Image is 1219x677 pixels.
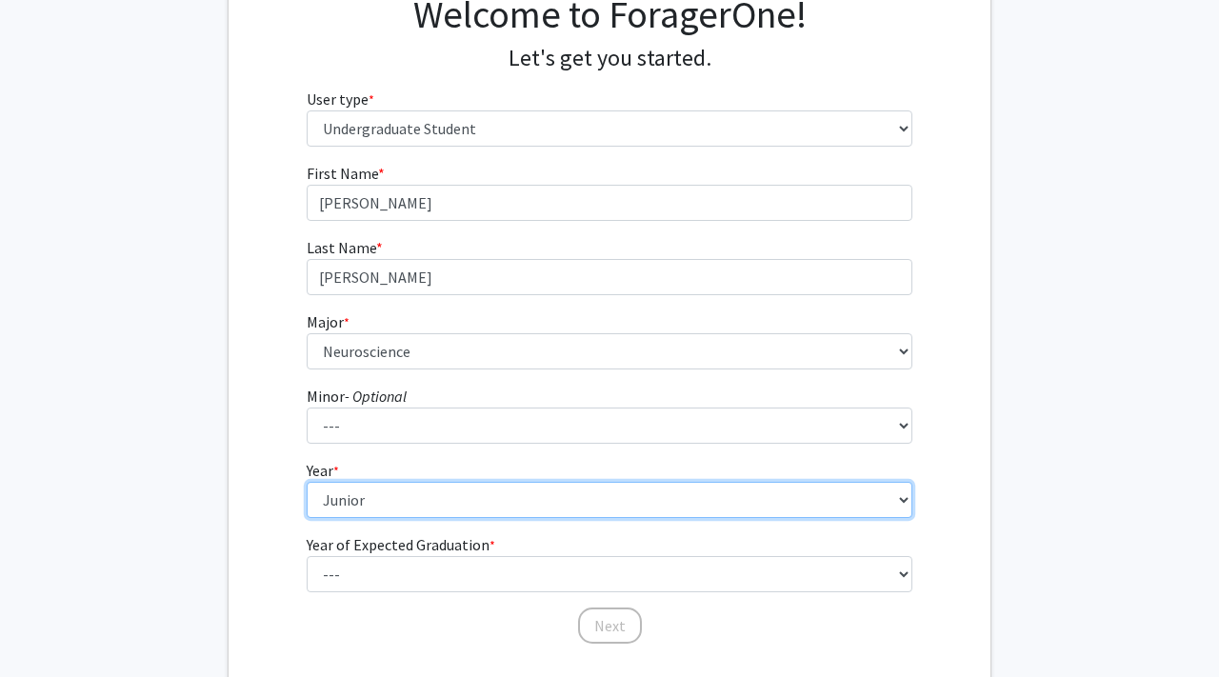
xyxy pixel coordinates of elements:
i: - Optional [345,387,407,406]
span: First Name [307,164,378,183]
label: User type [307,88,374,110]
label: Year of Expected Graduation [307,533,495,556]
label: Major [307,310,350,333]
label: Minor [307,385,407,408]
label: Year [307,459,339,482]
iframe: Chat [14,591,81,663]
button: Next [578,607,642,644]
span: Last Name [307,238,376,257]
h4: Let's get you started. [307,45,913,72]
